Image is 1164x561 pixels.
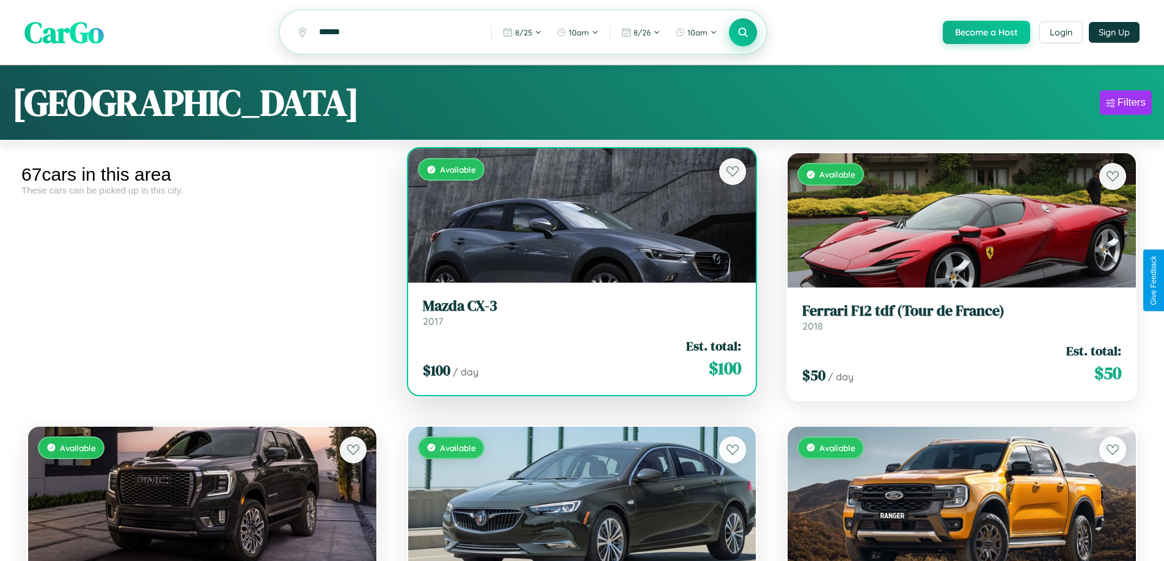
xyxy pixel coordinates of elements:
[21,164,383,185] div: 67 cars in this area
[1118,96,1146,109] div: Filters
[1149,256,1158,305] div: Give Feedback
[1066,342,1121,360] span: Est. total:
[819,443,855,453] span: Available
[1089,22,1140,43] button: Sign Up
[60,443,96,453] span: Available
[12,78,359,128] h1: [GEOGRAPHIC_DATA]
[943,21,1030,44] button: Become a Host
[709,356,741,380] span: $ 100
[497,23,548,42] button: 8/25
[634,27,651,37] span: 8 / 26
[687,27,708,37] span: 10am
[819,169,855,179] span: Available
[453,366,478,378] span: / day
[802,365,825,385] span: $ 50
[423,315,443,327] span: 2017
[686,337,741,355] span: Est. total:
[615,23,667,42] button: 8/26
[551,23,605,42] button: 10am
[423,360,450,380] span: $ 100
[21,185,383,195] div: These cars can be picked up in this city.
[1094,361,1121,385] span: $ 50
[802,302,1121,332] a: Ferrari F12 tdf (Tour de France)2018
[569,27,589,37] span: 10am
[1039,21,1083,43] button: Login
[423,297,742,327] a: Mazda CX-32017
[515,27,532,37] span: 8 / 25
[1100,90,1152,115] button: Filters
[828,371,854,383] span: / day
[802,302,1121,320] h3: Ferrari F12 tdf (Tour de France)
[440,443,476,453] span: Available
[669,23,723,42] button: 10am
[802,320,823,332] span: 2018
[440,164,476,175] span: Available
[24,12,104,52] span: CarGo
[423,297,742,315] h3: Mazda CX-3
